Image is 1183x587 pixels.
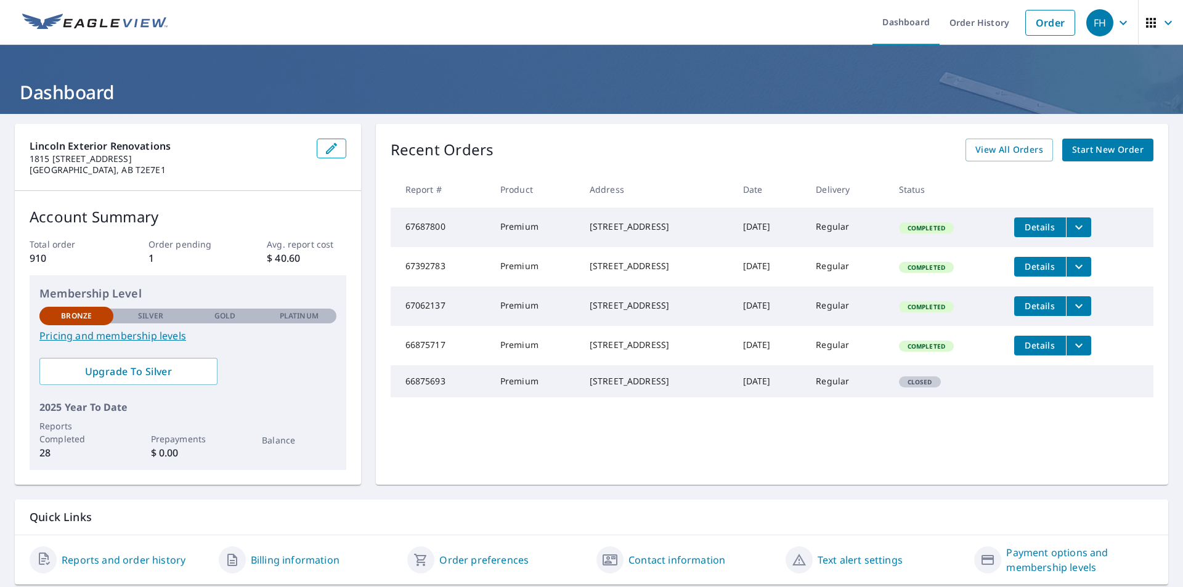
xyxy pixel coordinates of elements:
[889,171,1004,208] th: Status
[30,206,346,228] p: Account Summary
[733,326,807,365] td: [DATE]
[30,238,108,251] p: Total order
[391,208,490,247] td: 67687800
[439,553,529,567] a: Order preferences
[1022,261,1059,272] span: Details
[251,553,339,567] a: Billing information
[22,14,168,32] img: EV Logo
[818,553,903,567] a: Text alert settings
[490,247,580,286] td: Premium
[391,247,490,286] td: 67392783
[1086,9,1113,36] div: FH
[1022,300,1059,312] span: Details
[806,286,888,326] td: Regular
[590,339,723,351] div: [STREET_ADDRESS]
[806,208,888,247] td: Regular
[39,400,336,415] p: 2025 Year To Date
[900,224,953,232] span: Completed
[733,365,807,397] td: [DATE]
[391,326,490,365] td: 66875717
[1025,10,1075,36] a: Order
[1072,142,1144,158] span: Start New Order
[39,285,336,302] p: Membership Level
[580,171,733,208] th: Address
[267,238,346,251] p: Avg. report cost
[490,208,580,247] td: Premium
[490,171,580,208] th: Product
[1022,221,1059,233] span: Details
[39,445,113,460] p: 28
[280,310,319,322] p: Platinum
[1066,257,1091,277] button: filesDropdownBtn-67392783
[148,251,227,265] p: 1
[391,365,490,397] td: 66875693
[806,247,888,286] td: Regular
[1014,257,1066,277] button: detailsBtn-67392783
[39,358,217,385] a: Upgrade To Silver
[733,247,807,286] td: [DATE]
[1066,336,1091,355] button: filesDropdownBtn-66875717
[30,251,108,265] p: 910
[391,139,494,161] p: Recent Orders
[590,299,723,312] div: [STREET_ADDRESS]
[39,328,336,343] a: Pricing and membership levels
[138,310,164,322] p: Silver
[900,378,940,386] span: Closed
[590,260,723,272] div: [STREET_ADDRESS]
[975,142,1043,158] span: View All Orders
[30,509,1153,525] p: Quick Links
[1066,217,1091,237] button: filesDropdownBtn-67687800
[733,171,807,208] th: Date
[490,286,580,326] td: Premium
[61,310,92,322] p: Bronze
[1006,545,1153,575] a: Payment options and membership levels
[490,326,580,365] td: Premium
[1022,339,1059,351] span: Details
[214,310,235,322] p: Gold
[30,139,307,153] p: Lincoln Exterior Renovations
[1062,139,1153,161] a: Start New Order
[62,553,185,567] a: Reports and order history
[806,326,888,365] td: Regular
[391,286,490,326] td: 67062137
[391,171,490,208] th: Report #
[900,263,953,272] span: Completed
[151,432,225,445] p: Prepayments
[30,153,307,164] p: 1815 [STREET_ADDRESS]
[490,365,580,397] td: Premium
[590,375,723,387] div: [STREET_ADDRESS]
[733,286,807,326] td: [DATE]
[267,251,346,265] p: $ 40.60
[1014,296,1066,316] button: detailsBtn-67062137
[900,342,953,350] span: Completed
[30,164,307,176] p: [GEOGRAPHIC_DATA], AB T2E7E1
[151,445,225,460] p: $ 0.00
[15,79,1168,105] h1: Dashboard
[262,434,336,447] p: Balance
[966,139,1053,161] a: View All Orders
[1014,217,1066,237] button: detailsBtn-67687800
[1014,336,1066,355] button: detailsBtn-66875717
[733,208,807,247] td: [DATE]
[148,238,227,251] p: Order pending
[39,419,113,445] p: Reports Completed
[806,171,888,208] th: Delivery
[806,365,888,397] td: Regular
[1066,296,1091,316] button: filesDropdownBtn-67062137
[590,221,723,233] div: [STREET_ADDRESS]
[628,553,725,567] a: Contact information
[49,365,208,378] span: Upgrade To Silver
[900,302,953,311] span: Completed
